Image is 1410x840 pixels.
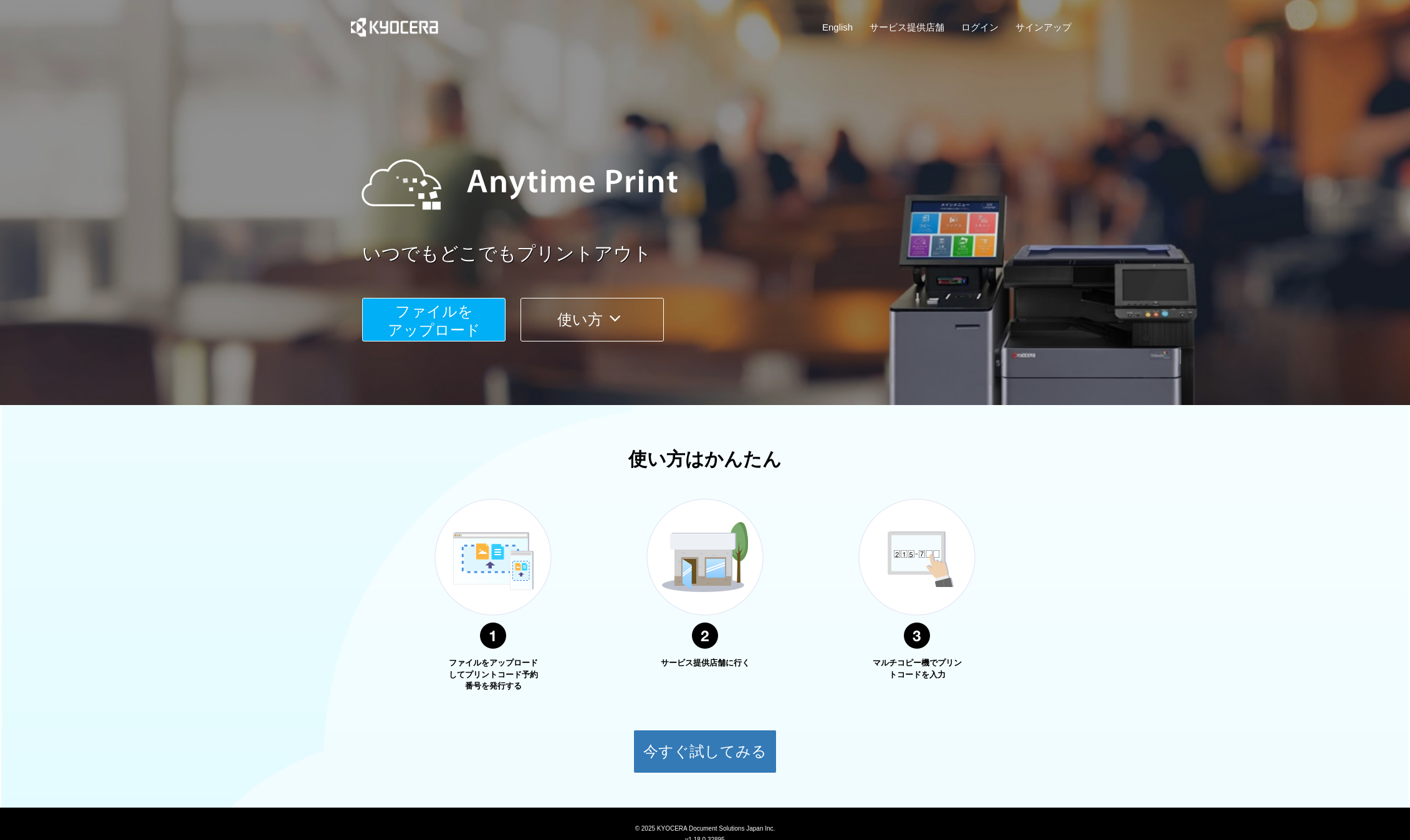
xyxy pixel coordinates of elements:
button: ファイルを​​アップロード [362,298,506,341]
a: ログイン [961,21,999,34]
a: サインアップ [1015,21,1072,34]
button: 今すぐ試してみる [633,730,777,773]
a: いつでもどこでもプリントアウト [362,241,1079,267]
span: © 2025 KYOCERA Document Solutions Japan Inc. [635,824,775,832]
p: マルチコピー機でプリントコードを入力 [870,657,964,680]
a: サービス提供店舗 [870,21,944,34]
a: English [822,21,853,34]
button: 使い方 [520,298,664,341]
span: ファイルを ​​アップロード [388,303,481,338]
p: サービス提供店舗に行く [658,657,752,669]
p: ファイルをアップロードしてプリントコード予約番号を発行する [446,657,540,692]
